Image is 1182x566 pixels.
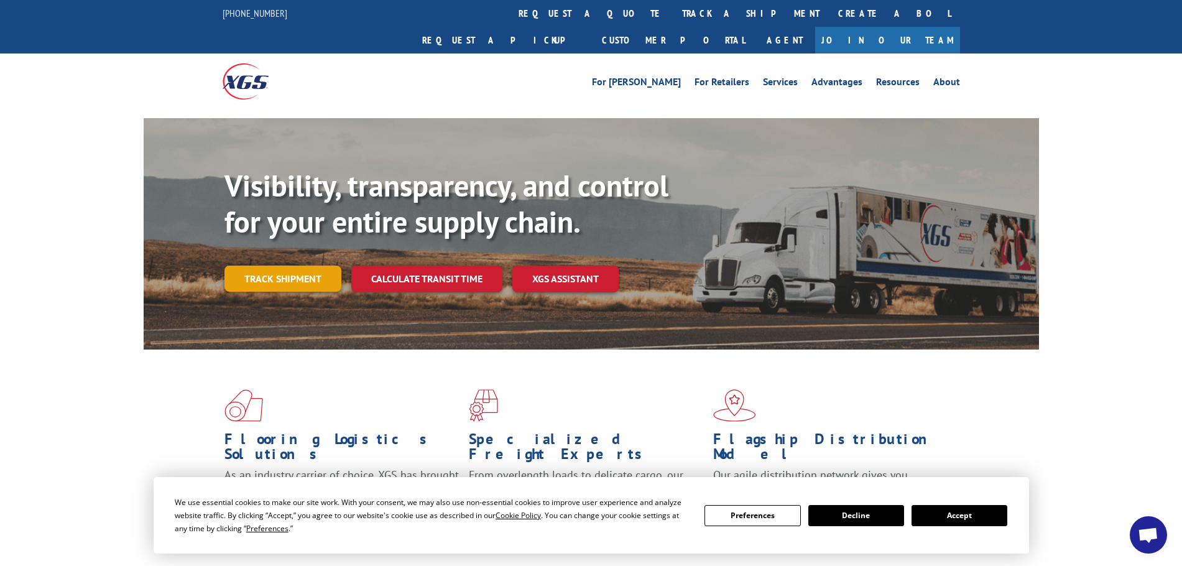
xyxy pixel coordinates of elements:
a: About [933,77,960,91]
a: Advantages [811,77,862,91]
a: Request a pickup [413,27,593,53]
span: Preferences [246,523,289,534]
img: xgs-icon-focused-on-flooring-red [469,389,498,422]
button: Decline [808,505,904,526]
h1: Flooring Logistics Solutions [224,432,459,468]
img: xgs-icon-total-supply-chain-intelligence-red [224,389,263,422]
p: From overlength loads to delicate cargo, our experienced staff knows the best way to move your fr... [469,468,704,523]
div: We use essential cookies to make our site work. With your consent, we may also use non-essential ... [175,496,690,535]
a: For [PERSON_NAME] [592,77,681,91]
a: Calculate transit time [351,266,502,292]
img: xgs-icon-flagship-distribution-model-red [713,389,756,422]
div: Cookie Consent Prompt [154,477,1029,554]
a: [PHONE_NUMBER] [223,7,287,19]
a: Track shipment [224,266,341,292]
span: As an industry carrier of choice, XGS has brought innovation and dedication to flooring logistics... [224,468,459,512]
span: Our agile distribution network gives you nationwide inventory management on demand. [713,468,942,497]
a: Resources [876,77,920,91]
div: Open chat [1130,516,1167,554]
h1: Flagship Distribution Model [713,432,948,468]
a: Customer Portal [593,27,754,53]
button: Preferences [704,505,800,526]
a: Agent [754,27,815,53]
b: Visibility, transparency, and control for your entire supply chain. [224,166,668,241]
a: For Retailers [695,77,749,91]
a: Join Our Team [815,27,960,53]
span: Cookie Policy [496,510,541,521]
h1: Specialized Freight Experts [469,432,704,468]
a: XGS ASSISTANT [512,266,619,292]
a: Services [763,77,798,91]
button: Accept [912,505,1007,526]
